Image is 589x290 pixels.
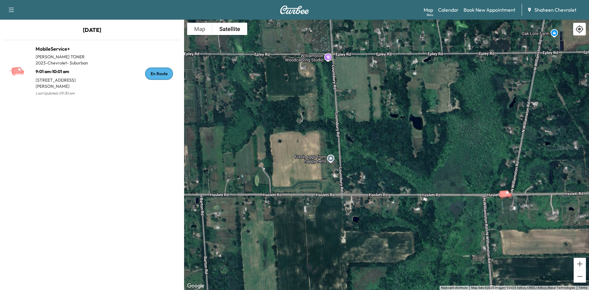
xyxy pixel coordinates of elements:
[36,89,92,97] p: Last Updated: 09:30 am
[574,258,586,270] button: Zoom in
[36,45,92,52] h1: MobileService+
[496,184,518,194] gmp-advanced-marker: MobileService+
[427,13,433,17] div: Beta
[36,54,92,60] p: [PERSON_NAME] TONER
[438,6,459,14] a: Calendar
[464,6,515,14] a: Book New Appointment
[212,23,247,35] button: Show satellite imagery
[187,23,212,35] button: Show street map
[534,6,576,14] span: Shaheen Chevrolet
[145,68,173,80] div: En Route
[280,6,309,14] img: Curbee Logo
[36,60,92,66] p: 2023 - Chevrolet - Suburban
[186,282,206,290] a: Open this area in Google Maps (opens a new window)
[579,286,587,289] a: Terms (opens in new tab)
[186,282,206,290] img: Google
[36,66,92,75] p: 9:01 am - 10:01 am
[441,286,468,290] button: Keyboard shortcuts
[573,23,586,36] div: Recenter map
[471,286,575,289] span: Map data ©2025 Imagery ©2025 Airbus, CNES / Airbus, Maxar Technologies
[36,75,92,89] p: [STREET_ADDRESS][PERSON_NAME]
[424,6,433,14] a: MapBeta
[574,270,586,283] button: Zoom out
